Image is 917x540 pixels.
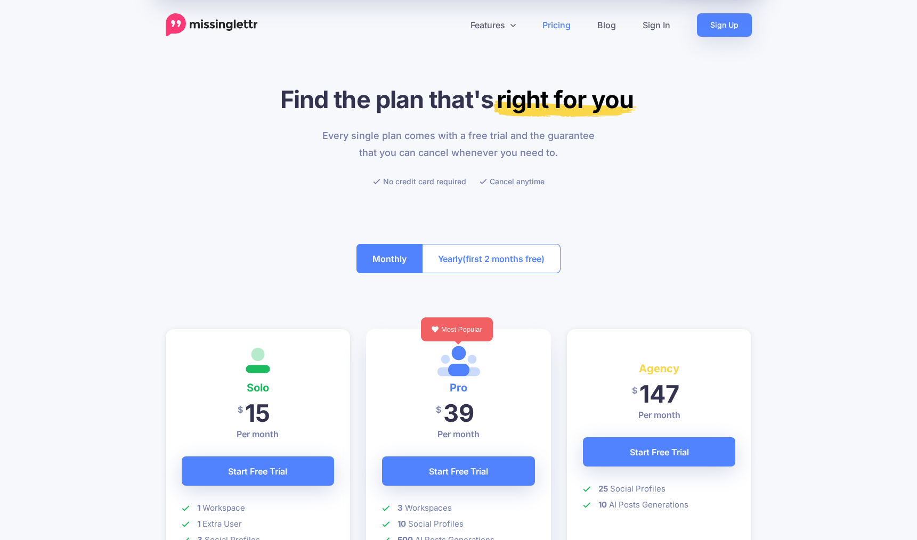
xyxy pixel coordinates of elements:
b: 25 [598,484,608,494]
span: Workspaces [405,503,452,513]
h1: Find the plan that's [166,85,752,114]
b: 3 [397,503,403,513]
p: Every single plan comes with a free trial and the guarantee that you can cancel whenever you need... [316,127,601,161]
span: $ [238,398,243,422]
button: Yearly(first 2 months free) [422,244,561,273]
b: 1 [197,519,200,529]
span: AI Posts Generations [609,500,688,510]
a: Start Free Trial [382,456,535,486]
h4: Pro [382,379,535,396]
span: Extra User [202,519,242,529]
span: 39 [443,398,474,428]
li: Cancel anytime [480,175,545,188]
span: 147 [639,379,679,408]
h4: Solo [182,379,335,396]
b: 10 [397,519,406,529]
span: 15 [245,398,270,428]
a: Sign Up [697,13,752,37]
span: Social Profiles [408,519,464,529]
li: No credit card required [373,175,466,188]
a: Sign In [629,13,684,37]
mark: right for you [493,85,637,117]
span: (first 2 months free) [462,250,545,267]
div: Most Popular [421,317,493,341]
span: Social Profiles [610,484,666,494]
span: $ [632,379,637,403]
button: Monthly [356,244,423,273]
p: Per month [583,408,736,421]
h4: Agency [583,360,736,377]
span: Workspace [202,503,245,513]
a: Blog [584,13,629,37]
a: Pricing [529,13,584,37]
span: $ [436,398,441,422]
a: Start Free Trial [182,456,335,486]
b: 1 [197,503,200,513]
p: Per month [382,428,535,440]
a: Home [166,13,258,37]
p: Per month [182,428,335,440]
a: Start Free Trial [583,437,736,467]
a: Features [457,13,529,37]
b: 10 [598,500,607,510]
